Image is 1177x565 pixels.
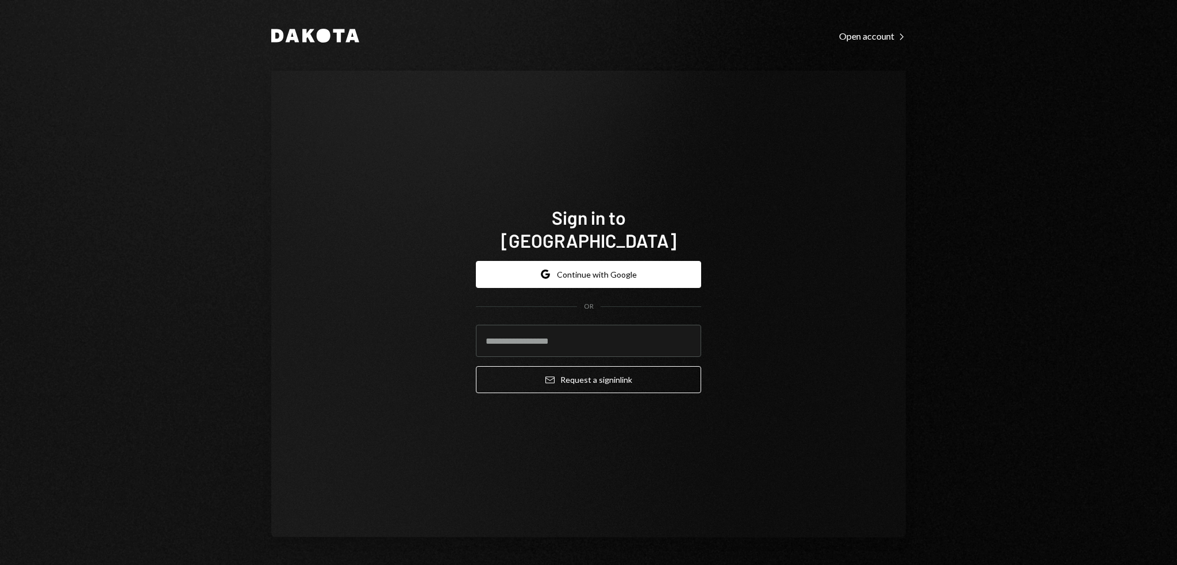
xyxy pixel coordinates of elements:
[476,206,701,252] h1: Sign in to [GEOGRAPHIC_DATA]
[839,30,906,42] div: Open account
[476,261,701,288] button: Continue with Google
[839,29,906,42] a: Open account
[476,366,701,393] button: Request a signinlink
[584,302,594,312] div: OR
